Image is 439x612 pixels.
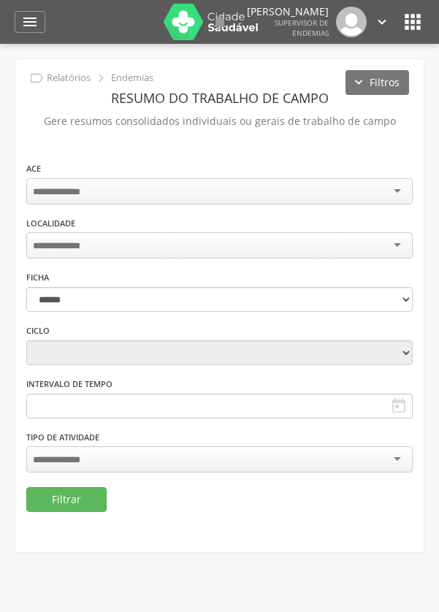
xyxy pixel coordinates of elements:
[26,272,49,283] label: Ficha
[374,7,390,37] a: 
[211,7,229,37] a: 
[26,218,75,229] label: Localidade
[346,70,409,95] button: Filtros
[374,14,390,30] i: 
[26,163,41,175] label: ACE
[401,10,424,34] i: 
[28,70,45,86] i: 
[26,85,413,111] header: Resumo do Trabalho de Campo
[93,70,109,86] i: 
[247,7,329,17] p: [PERSON_NAME]
[111,72,153,84] p: Endemias
[21,13,39,31] i: 
[26,432,99,443] label: Tipo de Atividade
[26,111,413,131] p: Gere resumos consolidados individuais ou gerais de trabalho de campo
[26,378,112,390] label: Intervalo de Tempo
[26,325,50,337] label: Ciclo
[26,487,107,512] button: Filtrar
[15,11,45,33] a: 
[211,13,229,31] i: 
[390,397,408,415] i: 
[47,72,91,84] p: Relatórios
[275,18,329,38] span: Supervisor de Endemias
